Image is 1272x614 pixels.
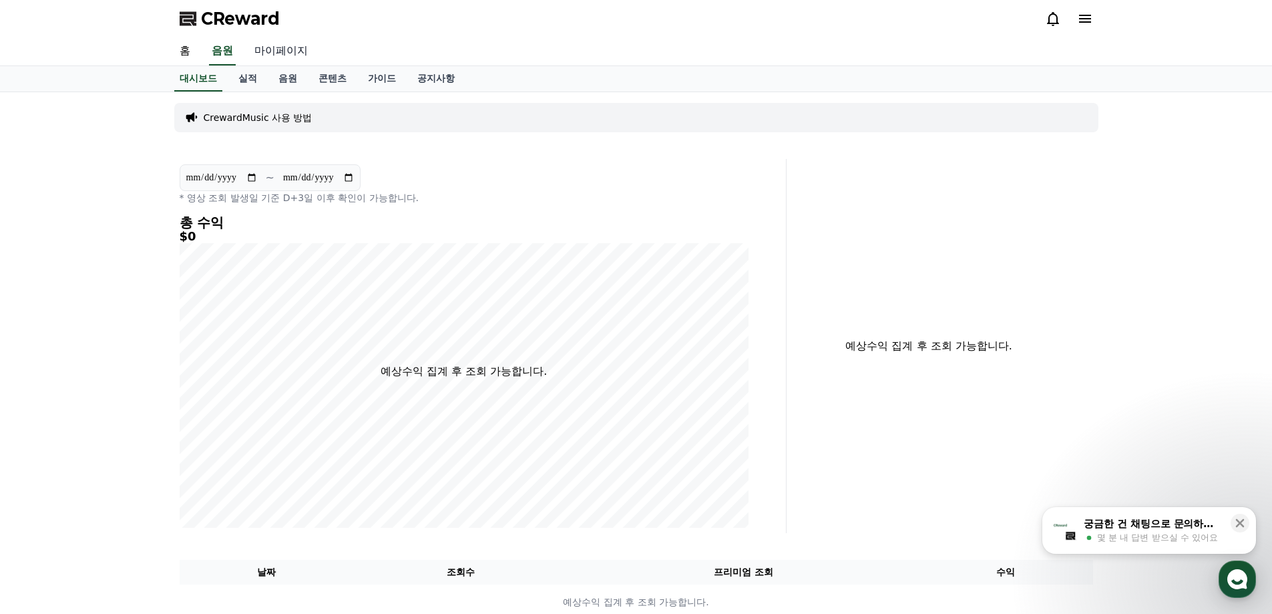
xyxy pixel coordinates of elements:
[174,66,222,92] a: 대시보드
[180,230,749,243] h5: $0
[88,424,172,457] a: 대화
[268,66,308,92] a: 음원
[244,37,319,65] a: 마이페이지
[228,66,268,92] a: 실적
[180,595,1092,609] p: 예상수익 집계 후 조회 가능합니다.
[797,338,1061,354] p: 예상수익 집계 후 조회 가능합니다.
[308,66,357,92] a: 콘텐츠
[204,111,312,124] a: CrewardMusic 사용 방법
[209,37,236,65] a: 음원
[42,444,50,454] span: 홈
[357,66,407,92] a: 가이드
[206,444,222,454] span: 설정
[568,560,919,585] th: 프리미엄 조회
[180,215,749,230] h4: 총 수익
[169,37,201,65] a: 홈
[180,560,354,585] th: 날짜
[266,170,274,186] p: ~
[919,560,1093,585] th: 수익
[180,8,280,29] a: CReward
[180,191,749,204] p: * 영상 조회 발생일 기준 D+3일 이후 확인이 가능합니다.
[407,66,465,92] a: 공지사항
[381,363,547,379] p: 예상수익 집계 후 조회 가능합니다.
[172,424,256,457] a: 설정
[353,560,568,585] th: 조회수
[201,8,280,29] span: CReward
[122,444,138,455] span: 대화
[4,424,88,457] a: 홈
